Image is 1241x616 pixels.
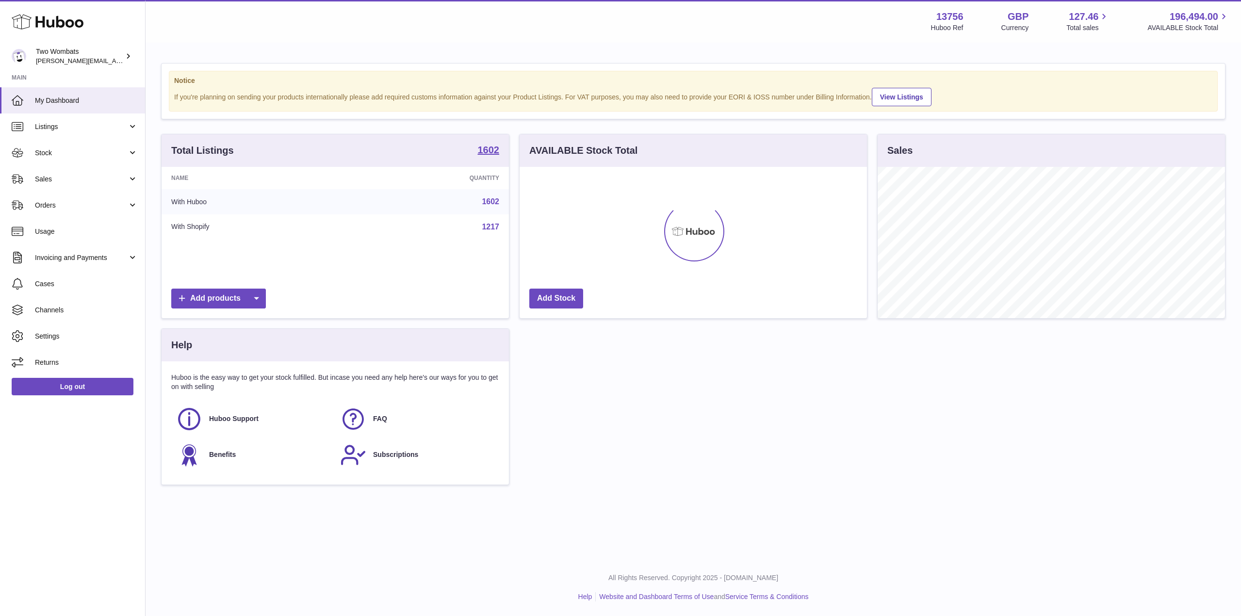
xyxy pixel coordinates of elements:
h3: Help [171,339,192,352]
a: Add products [171,289,266,308]
span: Listings [35,122,128,131]
a: 127.46 Total sales [1066,10,1110,32]
span: Usage [35,227,138,236]
p: Huboo is the easy way to get your stock fulfilled. But incase you need any help here's our ways f... [171,373,499,391]
a: FAQ [340,406,494,432]
h3: AVAILABLE Stock Total [529,144,637,157]
a: Add Stock [529,289,583,308]
img: philip.carroll@twowombats.com [12,49,26,64]
a: Website and Dashboard Terms of Use [599,593,714,600]
p: All Rights Reserved. Copyright 2025 - [DOMAIN_NAME] [153,573,1233,583]
a: Service Terms & Conditions [725,593,809,600]
span: AVAILABLE Stock Total [1147,23,1229,32]
a: Huboo Support [176,406,330,432]
span: Sales [35,175,128,184]
span: Orders [35,201,128,210]
span: Huboo Support [209,414,259,423]
td: With Huboo [162,189,349,214]
a: 196,494.00 AVAILABLE Stock Total [1147,10,1229,32]
div: If you're planning on sending your products internationally please add required customs informati... [174,86,1212,106]
li: and [596,592,808,601]
a: 1602 [482,197,499,206]
div: Huboo Ref [931,23,963,32]
h3: Total Listings [171,144,234,157]
a: Benefits [176,442,330,468]
h3: Sales [887,144,913,157]
a: Help [578,593,592,600]
strong: GBP [1008,10,1029,23]
strong: 1602 [478,145,500,155]
div: Currency [1001,23,1029,32]
span: [PERSON_NAME][EMAIL_ADDRESS][PERSON_NAME][DOMAIN_NAME] [36,57,246,65]
span: Benefits [209,450,236,459]
span: 196,494.00 [1170,10,1218,23]
a: 1602 [478,145,500,157]
strong: 13756 [936,10,963,23]
strong: Notice [174,76,1212,85]
th: Name [162,167,349,189]
a: 1217 [482,223,499,231]
th: Quantity [349,167,509,189]
span: FAQ [373,414,387,423]
td: With Shopify [162,214,349,240]
span: Channels [35,306,138,315]
span: Stock [35,148,128,158]
span: Settings [35,332,138,341]
a: Subscriptions [340,442,494,468]
a: Log out [12,378,133,395]
span: Total sales [1066,23,1110,32]
span: Returns [35,358,138,367]
a: View Listings [872,88,931,106]
div: Two Wombats [36,47,123,65]
span: Subscriptions [373,450,418,459]
span: My Dashboard [35,96,138,105]
span: 127.46 [1069,10,1098,23]
span: Invoicing and Payments [35,253,128,262]
span: Cases [35,279,138,289]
